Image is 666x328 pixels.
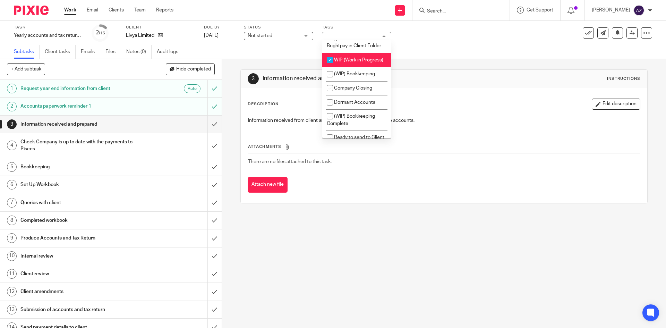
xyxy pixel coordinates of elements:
div: 2 [7,102,17,111]
button: Attach new file [248,177,288,193]
a: Email [87,7,98,14]
h1: Check Company is up to date with the payments to Pisces [20,137,140,154]
div: Yearly accounts and tax return - Automatic - [DATE] [14,32,83,39]
span: Company Closing [334,86,372,91]
small: /15 [99,31,105,35]
div: 1 [7,84,17,93]
h1: Internal review [20,251,140,261]
div: Instructions [607,76,640,82]
a: Audit logs [157,45,183,59]
div: Auto [184,84,200,93]
div: 10 [7,251,17,261]
div: 11 [7,269,17,279]
h1: Information received and prepared [20,119,140,129]
div: 13 [7,305,17,314]
span: Not started [248,33,272,38]
label: Task [14,25,83,30]
div: 2 [96,29,105,37]
button: Hide completed [166,63,215,75]
p: [PERSON_NAME] [592,7,630,14]
a: Clients [109,7,124,14]
h1: Request year end information from client [20,83,140,94]
div: 5 [7,162,17,172]
h1: Client amendments [20,286,140,297]
a: Notes (0) [126,45,152,59]
span: (WIP) Bookkeeping Complete [327,114,375,126]
span: (WIP) Bookkeeping [334,72,375,76]
a: Client tasks [45,45,76,59]
button: + Add subtask [7,63,45,75]
p: Livya Limited [126,32,154,39]
span: Attachments [248,145,281,149]
h1: Information received and prepared [263,75,459,82]
a: Files [105,45,121,59]
h1: Client review [20,269,140,279]
a: Subtasks [14,45,40,59]
span: Get Support [527,8,553,12]
span: Ready to send to Client [334,135,384,140]
img: svg%3E [633,5,644,16]
p: Description [248,101,279,107]
label: Tags [322,25,391,30]
p: Information received from client and prepared ready for the for the accounts. [248,117,640,124]
a: Work [64,7,76,14]
div: Yearly accounts and tax return - Automatic - November 2023 [14,32,83,39]
a: Reports [156,7,173,14]
h1: Bookkeeping [20,162,140,172]
span: [DATE] [204,33,219,38]
div: 9 [7,233,17,243]
div: 12 [7,287,17,296]
h1: Queries with client [20,197,140,208]
span: Hide completed [176,67,211,72]
div: 7 [7,198,17,208]
div: 4 [7,141,17,150]
input: Search [426,8,489,15]
span: WIP (Work in Progress) [334,58,383,62]
h1: Submission of accounts and tax return [20,304,140,315]
img: Pixie [14,6,49,15]
h1: Produce Accounts and Tax Return [20,233,140,243]
div: 3 [248,73,259,84]
h1: Accounts paperwork reminder 1 [20,101,140,111]
button: Edit description [592,99,640,110]
span: There are no files attached to this task. [248,159,332,164]
h1: Completed workbook [20,215,140,226]
label: Due by [204,25,235,30]
div: 8 [7,216,17,225]
label: Client [126,25,195,30]
a: Team [134,7,146,14]
div: 3 [7,119,17,129]
div: 6 [7,180,17,190]
label: Status [244,25,313,30]
span: Dormant Accounts [334,100,375,105]
a: Emails [81,45,100,59]
h1: Set Up Workbook [20,179,140,190]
